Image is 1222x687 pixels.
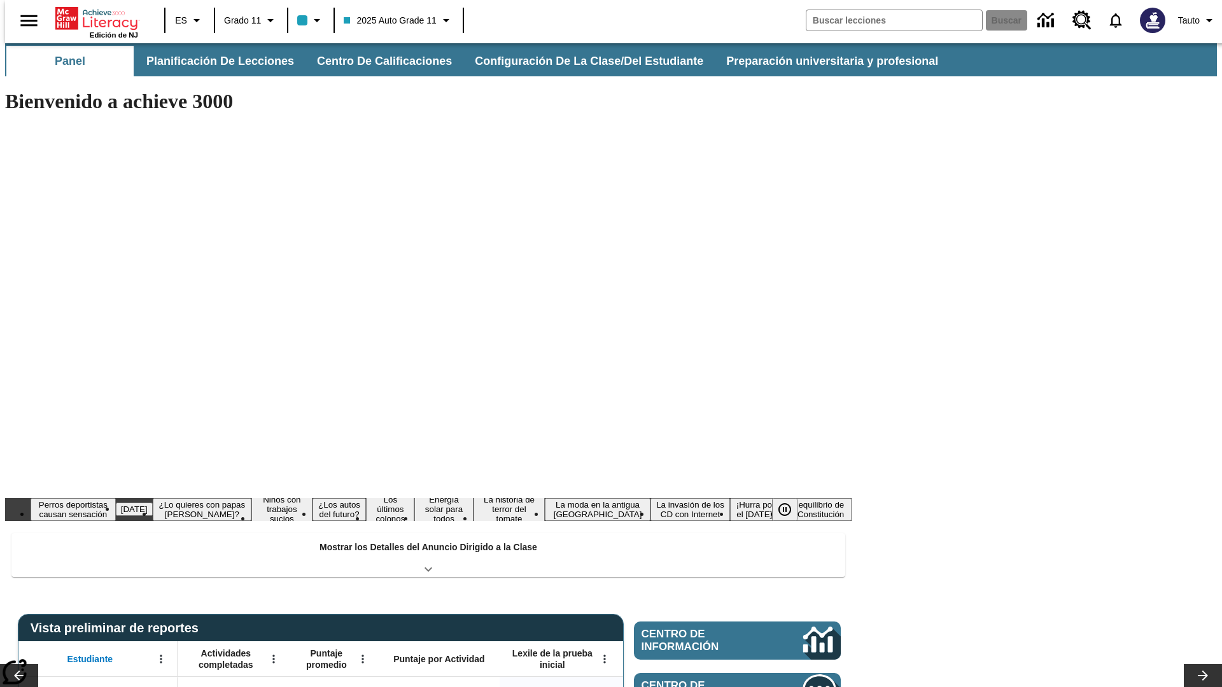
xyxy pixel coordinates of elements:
button: Abrir menú [595,649,614,669]
button: Abrir menú [264,649,283,669]
div: Subbarra de navegación [5,43,1217,76]
div: Portada [55,4,138,39]
a: Centro de recursos, Se abrirá en una pestaña nueva. [1065,3,1099,38]
button: Preparación universitaria y profesional [716,46,948,76]
button: Diapositiva 11 ¡Hurra por el Día de la Constitución! [730,498,781,521]
div: Pausar [772,498,810,521]
button: Grado: Grado 11, Elige un grado [219,9,283,32]
button: Diapositiva 6 Los últimos colonos [366,493,414,525]
span: Centro de información [642,628,761,653]
button: Escoja un nuevo avatar [1132,4,1173,37]
span: Vista preliminar de reportes [31,621,205,635]
button: Carrusel de lecciones, seguir [1184,664,1222,687]
a: Centro de información [1030,3,1065,38]
button: Diapositiva 3 ¿Lo quieres con papas fritas? [153,498,251,521]
button: Pausar [772,498,797,521]
button: Diapositiva 10 La invasión de los CD con Internet [650,498,730,521]
button: Abrir menú [151,649,171,669]
button: Centro de calificaciones [307,46,462,76]
img: Avatar [1140,8,1165,33]
span: Lexile de la prueba inicial [506,648,599,670]
button: Panel [6,46,134,76]
button: Planificación de lecciones [136,46,304,76]
span: Actividades completadas [184,648,268,670]
p: Mostrar los Detalles del Anuncio Dirigido a la Clase [320,541,537,554]
button: Diapositiva 8 La historia de terror del tomate [474,493,545,525]
span: ES [175,14,187,27]
button: Diapositiva 2 Día del Trabajo [116,503,153,516]
span: Estudiante [67,653,113,665]
span: Puntaje por Actividad [393,653,484,665]
h1: Bienvenido a achieve 3000 [5,90,852,113]
a: Notificaciones [1099,4,1132,37]
button: Lenguaje: ES, Selecciona un idioma [169,9,210,32]
div: Subbarra de navegación [5,46,950,76]
span: 2025 Auto Grade 11 [344,14,436,27]
span: Tauto [1178,14,1200,27]
button: Perfil/Configuración [1173,9,1222,32]
button: Clase: 2025 Auto Grade 11, Selecciona una clase [339,9,458,32]
button: Configuración de la clase/del estudiante [465,46,713,76]
button: Diapositiva 5 ¿Los autos del futuro? [313,498,367,521]
input: Buscar campo [806,10,982,31]
button: Diapositiva 1 Perros deportistas causan sensación [31,498,116,521]
a: Centro de información [634,621,841,660]
button: Diapositiva 7 Energía solar para todos [414,493,473,525]
a: Portada [55,6,138,31]
span: Puntaje promedio [296,648,357,670]
div: Mostrar los Detalles del Anuncio Dirigido a la Clase [11,533,845,577]
button: El color de la clase es azul claro. Cambiar el color de la clase. [292,9,330,32]
button: Abrir menú [353,649,372,669]
span: Grado 11 [224,14,261,27]
button: Diapositiva 4 Niños con trabajos sucios [251,493,313,525]
span: Edición de NJ [90,31,138,39]
button: Diapositiva 9 La moda en la antigua Roma [545,498,650,521]
button: Diapositiva 12 El equilibrio de la Constitución [781,498,852,521]
button: Abrir el menú lateral [10,2,48,39]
